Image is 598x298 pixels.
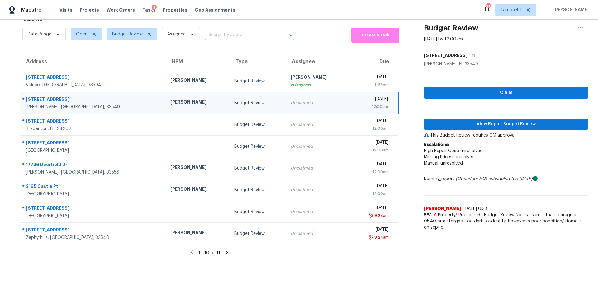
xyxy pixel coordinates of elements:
th: Type [229,53,285,70]
div: [DATE] [354,96,388,104]
span: Geo Assignments [195,7,235,13]
div: Dummy_report [424,176,588,182]
button: View Repair Budget Review [424,119,588,130]
div: 12:00am [354,104,388,110]
span: Visits [59,7,72,13]
span: ##ALA Property/ Pool at 06.23 in poor condition/ Unsure if thats garage at 05.40 or a storgae, to... [424,212,588,230]
span: Budget Review Notes [480,212,532,218]
th: HPM [165,53,229,70]
div: Budget Review [234,143,280,150]
i: (Opendoor HQ) [456,177,487,181]
div: [STREET_ADDRESS] [26,227,160,235]
h5: [STREET_ADDRESS] [424,52,467,58]
span: Properties [163,7,187,13]
div: Unclaimed [291,209,344,215]
span: Projects [80,7,99,13]
div: Unclaimed [291,143,344,150]
div: 12:00am [354,169,389,175]
div: Zephyrhills, [GEOGRAPHIC_DATA], 33540 [26,235,160,241]
div: Budget Review [234,165,280,171]
div: 2165 Castle Pt [26,183,160,191]
div: [DATE] [354,205,389,212]
th: Assignee [286,53,349,70]
span: Tampa + 1 [501,7,522,13]
div: [GEOGRAPHIC_DATA] [26,213,160,219]
div: [DATE] [354,139,389,147]
div: Budget Review [234,209,280,215]
div: Unclaimed [291,165,344,171]
div: Valrico, [GEOGRAPHIC_DATA], 33594 [26,82,160,88]
div: 12:00am [354,147,389,153]
div: [PERSON_NAME] [291,74,344,82]
span: Missing Price: unresolved [424,155,475,159]
span: Claim [429,89,583,97]
span: Date Range [28,31,51,37]
span: Open [76,31,88,37]
div: 9:24am [373,212,389,219]
div: [STREET_ADDRESS] [26,96,160,104]
div: 17736 Deerfield Dr [26,161,160,169]
span: High Repair Cost: unresolved [424,149,483,153]
div: Budget Review [234,230,280,237]
span: View Repair Budget Review [429,120,583,128]
div: Unclaimed [291,100,344,106]
button: Open [286,31,295,40]
input: Search by address [205,30,277,40]
div: [DATE] [354,118,389,125]
img: Overdue Alarm Icon [368,234,373,240]
div: 38 [486,4,491,10]
div: [DATE] [354,226,389,234]
div: Budget Review [234,78,280,84]
div: [PERSON_NAME], [GEOGRAPHIC_DATA], 33558 [26,169,160,175]
div: [STREET_ADDRESS] [26,118,160,126]
div: [DATE] by 12:00am [424,36,463,42]
div: [STREET_ADDRESS] [26,205,160,213]
div: [PERSON_NAME] [170,164,224,172]
div: 12:00am [354,125,389,132]
div: Bradenton, FL, 34202 [26,126,160,132]
div: [DATE] [354,183,389,191]
span: Maestro [21,7,42,13]
div: [PERSON_NAME] [170,99,224,107]
div: [PERSON_NAME] [170,230,224,237]
div: 9:24am [373,234,389,240]
div: [STREET_ADDRESS] [26,74,160,82]
img: Overdue Alarm Icon [368,212,373,219]
span: Assignee [167,31,186,37]
div: 12:00am [354,191,389,197]
div: Budget Review [234,187,280,193]
div: [GEOGRAPHIC_DATA] [26,191,160,197]
div: [PERSON_NAME], [GEOGRAPHIC_DATA], 33549 [26,104,160,110]
button: Create a Task [351,28,399,43]
b: Escalations: [424,142,449,147]
span: [PERSON_NAME] [424,206,461,212]
h2: Tasks [22,15,43,21]
div: [DATE] [354,74,389,82]
div: [GEOGRAPHIC_DATA] [26,147,160,154]
div: Unclaimed [291,187,344,193]
span: Budget Review [112,31,143,37]
i: scheduled for: [DATE] [488,177,533,181]
h2: Budget Review [424,25,478,31]
div: Budget Review [234,122,280,128]
div: In Progress [291,82,344,88]
div: 11:55pm [354,82,389,88]
div: [PERSON_NAME], FL 33549 [424,61,588,67]
div: [DATE] [354,161,389,169]
span: [DATE] 0:33 [464,207,487,211]
div: [PERSON_NAME] [170,186,224,194]
p: This Budget Review requires GM approval [424,132,588,138]
div: Unclaimed [291,122,344,128]
th: Due [349,53,398,70]
div: [PERSON_NAME] [170,77,224,85]
div: Unclaimed [291,230,344,237]
span: Create a Task [354,32,396,39]
button: Copy Address [467,50,476,61]
div: Budget Review [234,100,280,106]
div: 1 [152,5,157,11]
span: Tasks [142,8,155,12]
th: Address [20,53,165,70]
div: [STREET_ADDRESS] [26,140,160,147]
span: [PERSON_NAME] [551,7,589,13]
span: Manual: unresolved [424,161,463,165]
